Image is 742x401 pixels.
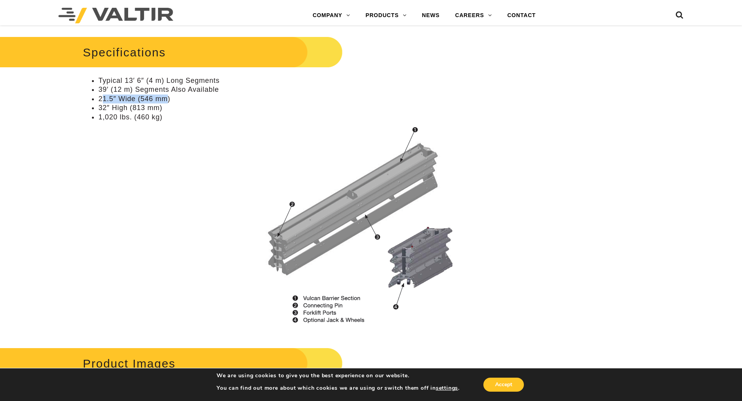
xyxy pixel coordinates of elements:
a: CONTACT [499,8,543,23]
button: settings [436,385,458,392]
button: Accept [483,378,524,392]
a: COMPANY [305,8,358,23]
p: We are using cookies to give you the best experience on our website. [217,372,460,379]
a: CAREERS [448,8,500,23]
img: Valtir [58,8,173,23]
li: 39′ (12 m) Segments Also Available [99,85,474,94]
li: 1,020 lbs. (460 kg) [99,113,474,122]
li: 21.5″ Wide (546 mm) [99,95,474,103]
a: NEWS [414,8,447,23]
li: Typical 13′ 6″ (4 m) Long Segments [99,76,474,85]
p: You can find out more about which cookies we are using or switch them off in . [217,385,460,392]
a: PRODUCTS [358,8,414,23]
li: 32″ High (813 mm) [99,103,474,112]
